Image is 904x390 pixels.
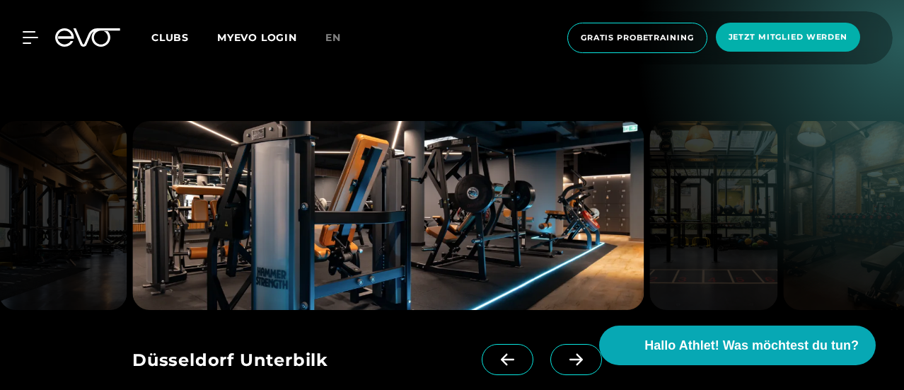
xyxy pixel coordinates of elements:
[644,336,859,355] span: Hallo Athlet! Was möchtest du tun?
[132,121,644,310] img: evofitness
[325,30,358,46] a: en
[581,32,694,44] span: Gratis Probetraining
[712,23,864,53] a: Jetzt Mitglied werden
[729,31,847,43] span: Jetzt Mitglied werden
[151,31,189,44] span: Clubs
[563,23,712,53] a: Gratis Probetraining
[325,31,341,44] span: en
[151,30,217,44] a: Clubs
[599,326,876,365] button: Hallo Athlet! Was möchtest du tun?
[217,31,297,44] a: MYEVO LOGIN
[649,121,777,310] img: evofitness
